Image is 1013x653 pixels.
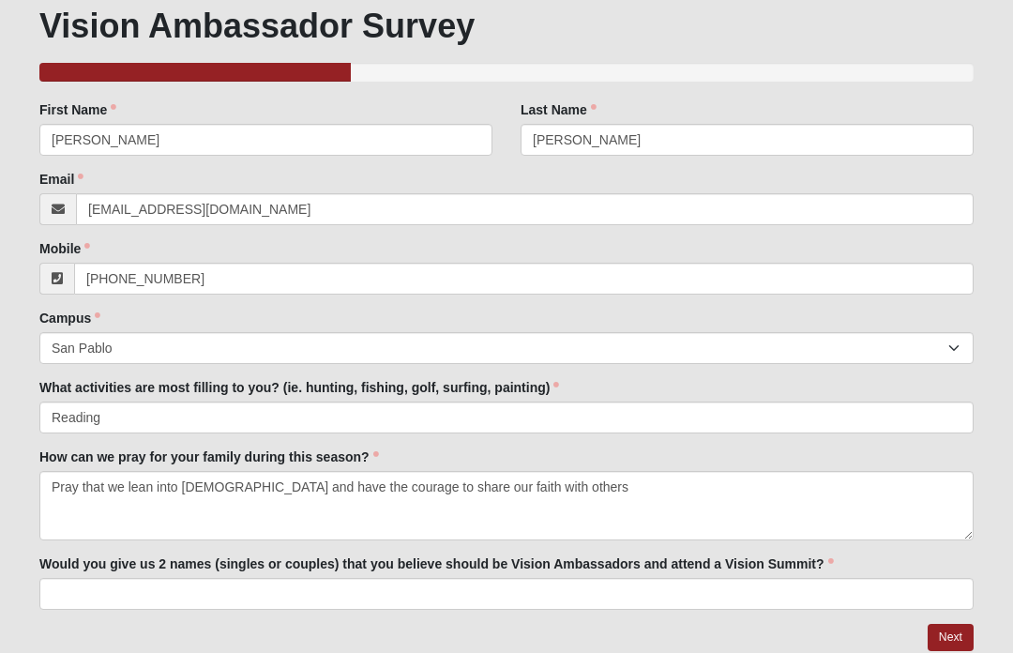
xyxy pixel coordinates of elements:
label: Last Name [521,100,597,119]
label: Mobile [39,239,90,258]
label: Would you give us 2 names (singles or couples) that you believe should be Vision Ambassadors and ... [39,554,834,573]
label: First Name [39,100,116,119]
h1: Vision Ambassador Survey [39,6,974,46]
label: How can we pray for your family during this season? [39,448,379,466]
label: Email [39,170,83,189]
a: Next [928,624,974,651]
label: What activities are most filling to you? (ie. hunting, fishing, golf, surfing, painting) [39,378,559,397]
label: Campus [39,309,100,327]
